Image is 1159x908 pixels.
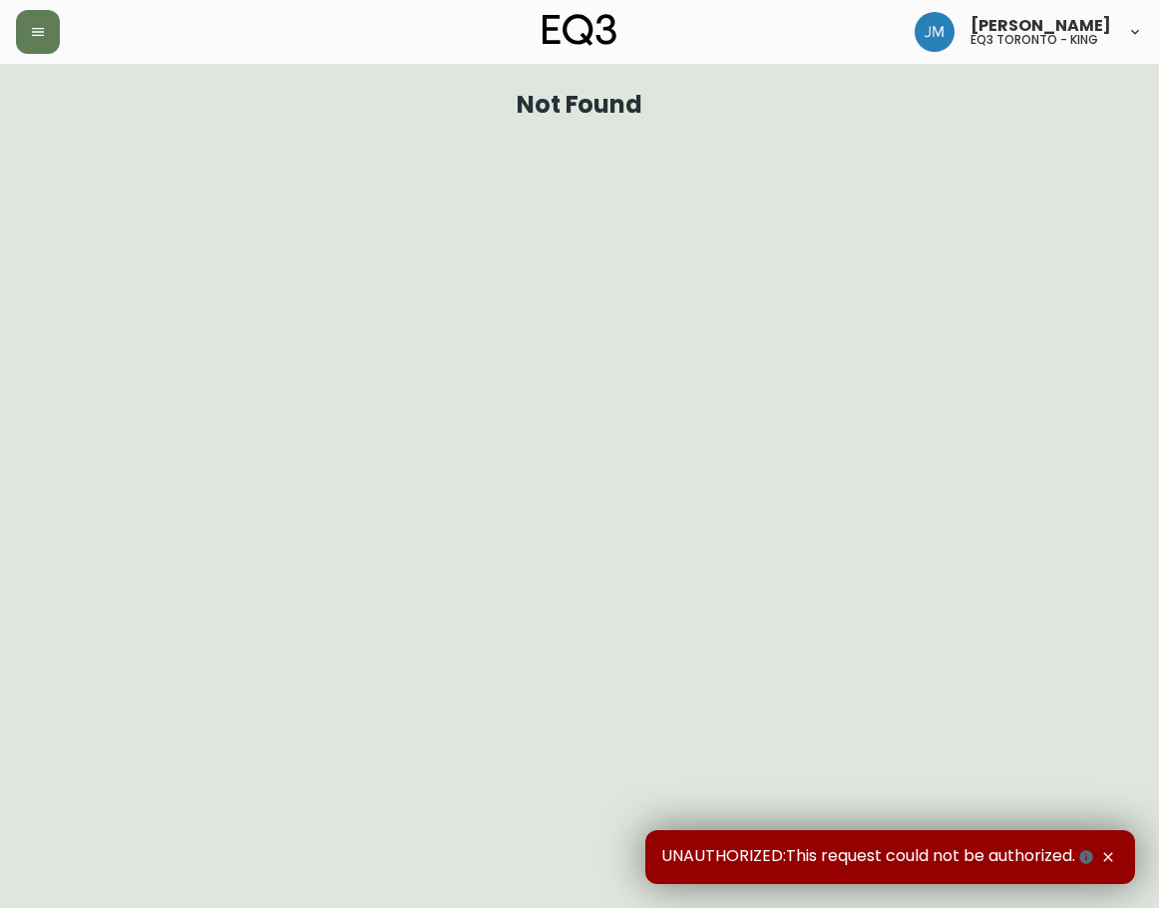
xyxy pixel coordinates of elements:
h5: eq3 toronto - king [970,34,1098,46]
span: UNAUTHORIZED:This request could not be authorized. [661,846,1097,868]
span: [PERSON_NAME] [970,18,1111,34]
img: logo [543,14,616,46]
h1: Not Found [517,96,643,114]
img: b88646003a19a9f750de19192e969c24 [915,12,955,52]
